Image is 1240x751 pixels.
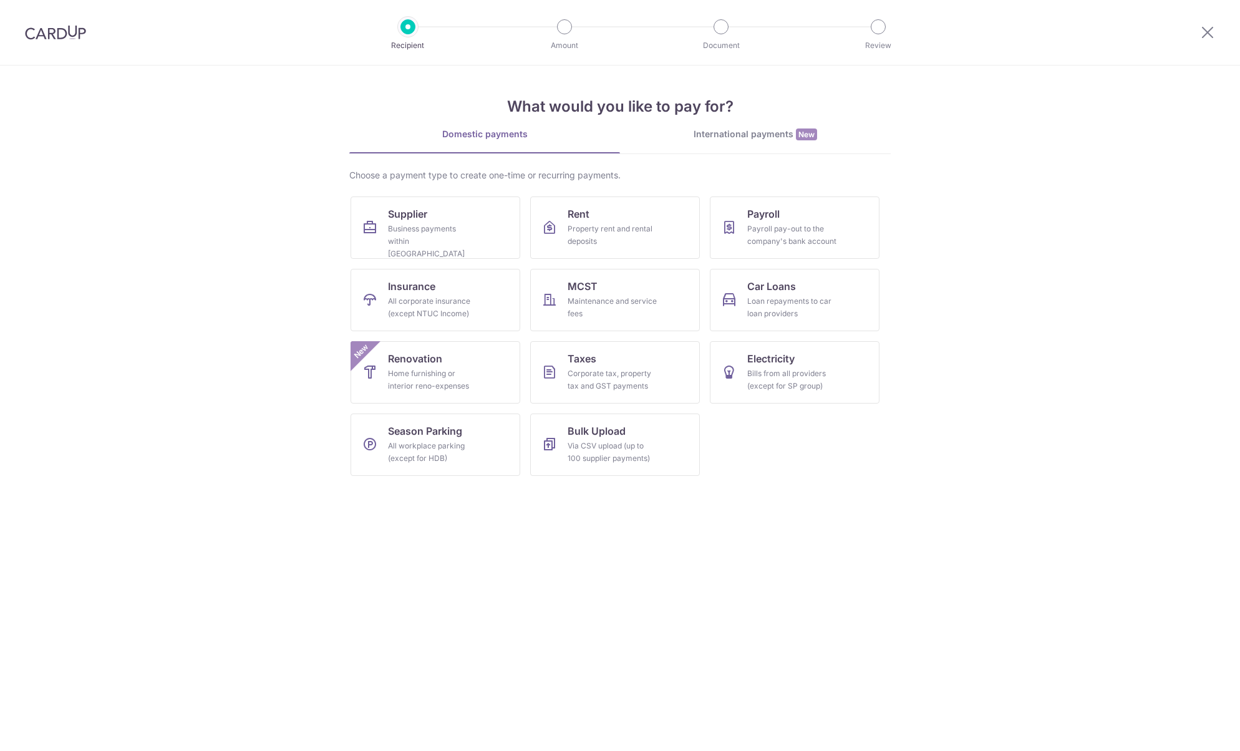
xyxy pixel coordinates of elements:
div: All workplace parking (except for HDB) [388,440,478,465]
a: Season ParkingAll workplace parking (except for HDB) [351,414,520,476]
div: International payments [620,128,891,141]
iframe: Opens a widget where you can find more information [1160,714,1228,745]
span: Car Loans [747,279,796,294]
a: PayrollPayroll pay-out to the company's bank account [710,196,879,259]
p: Document [675,39,767,52]
span: Supplier [388,206,427,221]
div: Loan repayments to car loan providers [747,295,837,320]
div: Via CSV upload (up to 100 supplier payments) [568,440,657,465]
span: Taxes [568,351,596,366]
a: SupplierBusiness payments within [GEOGRAPHIC_DATA] [351,196,520,259]
span: Electricity [747,351,795,366]
div: Payroll pay-out to the company's bank account [747,223,837,248]
div: Domestic payments [349,128,620,140]
div: Choose a payment type to create one-time or recurring payments. [349,169,891,182]
span: New [796,128,817,140]
a: MCSTMaintenance and service fees [530,269,700,331]
span: MCST [568,279,598,294]
span: Insurance [388,279,435,294]
div: Corporate tax, property tax and GST payments [568,367,657,392]
a: RentProperty rent and rental deposits [530,196,700,259]
p: Recipient [362,39,454,52]
a: TaxesCorporate tax, property tax and GST payments [530,341,700,404]
a: InsuranceAll corporate insurance (except NTUC Income) [351,269,520,331]
div: All corporate insurance (except NTUC Income) [388,295,478,320]
span: Rent [568,206,589,221]
span: New [351,341,372,362]
p: Amount [518,39,611,52]
img: CardUp [25,25,86,40]
span: Season Parking [388,424,462,438]
h4: What would you like to pay for? [349,95,891,118]
span: Payroll [747,206,780,221]
span: Bulk Upload [568,424,626,438]
a: Bulk UploadVia CSV upload (up to 100 supplier payments) [530,414,700,476]
a: Car LoansLoan repayments to car loan providers [710,269,879,331]
div: Business payments within [GEOGRAPHIC_DATA] [388,223,478,260]
a: RenovationHome furnishing or interior reno-expensesNew [351,341,520,404]
div: Bills from all providers (except for SP group) [747,367,837,392]
div: Home furnishing or interior reno-expenses [388,367,478,392]
div: Property rent and rental deposits [568,223,657,248]
a: ElectricityBills from all providers (except for SP group) [710,341,879,404]
div: Maintenance and service fees [568,295,657,320]
p: Review [832,39,924,52]
span: Renovation [388,351,442,366]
